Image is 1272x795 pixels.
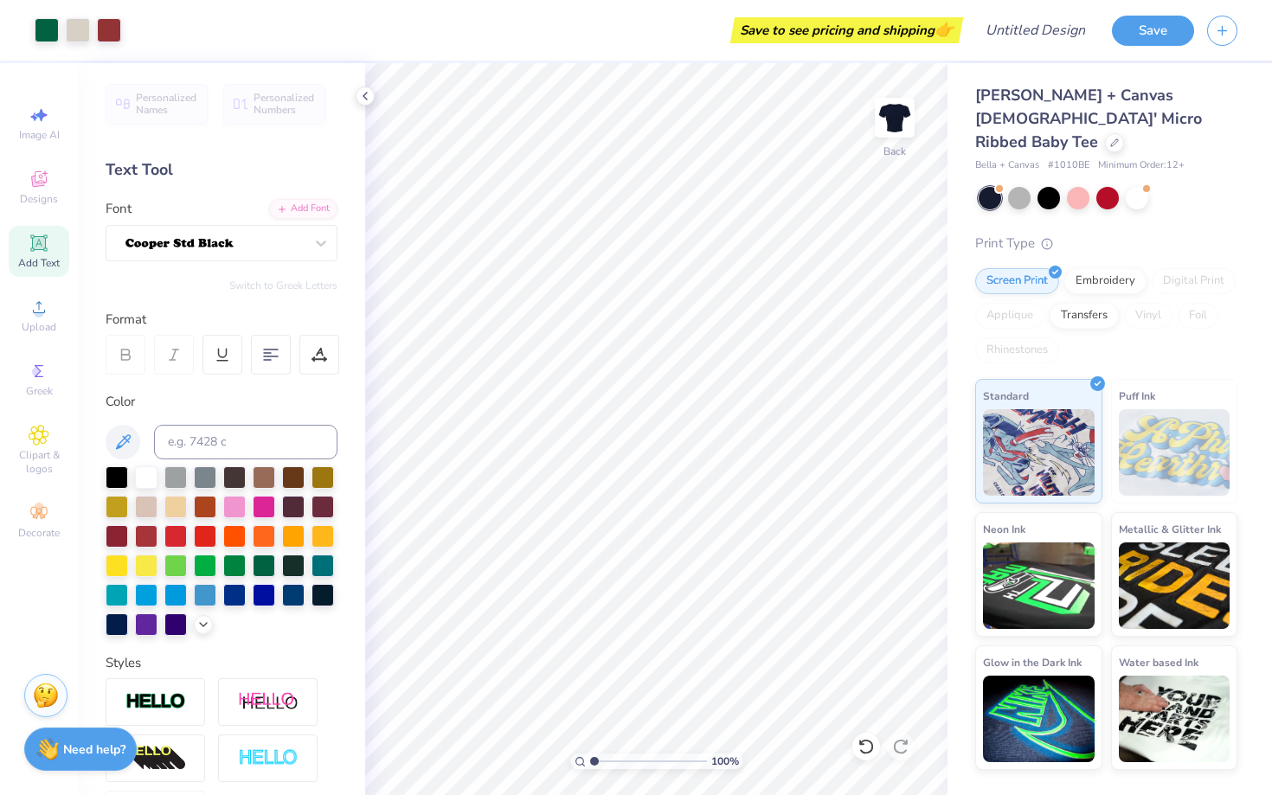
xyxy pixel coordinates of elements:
img: Negative Space [238,748,299,768]
button: Switch to Greek Letters [229,279,337,292]
img: Stroke [125,692,186,712]
span: Bella + Canvas [975,158,1039,173]
div: Screen Print [975,268,1059,294]
span: Minimum Order: 12 + [1098,158,1185,173]
span: Personalized Numbers [254,92,315,116]
span: Add Text [18,256,60,270]
button: Save [1112,16,1194,46]
span: Standard [983,387,1029,405]
span: 100 % [711,753,739,769]
span: 👉 [935,19,954,40]
img: Shadow [238,691,299,713]
label: Font [106,199,132,219]
span: Water based Ink [1119,653,1198,671]
img: Glow in the Dark Ink [983,676,1095,762]
div: Transfers [1050,303,1119,329]
strong: Need help? [63,741,125,758]
span: Clipart & logos [9,448,69,476]
span: Glow in the Dark Ink [983,653,1082,671]
div: Digital Print [1152,268,1236,294]
div: Text Tool [106,158,337,182]
span: Greek [26,384,53,398]
img: Back [877,100,912,135]
div: Print Type [975,234,1237,253]
div: Color [106,392,337,412]
span: Decorate [18,526,60,540]
div: Styles [106,653,337,673]
span: Neon Ink [983,520,1025,538]
div: Add Font [269,199,337,219]
span: # 1010BE [1048,158,1089,173]
span: Personalized Names [136,92,197,116]
div: Back [883,144,906,159]
div: Save to see pricing and shipping [735,17,959,43]
img: Water based Ink [1119,676,1230,762]
div: Format [106,310,339,330]
span: Puff Ink [1119,387,1155,405]
img: Standard [983,409,1095,496]
div: Rhinestones [975,337,1059,363]
img: Metallic & Glitter Ink [1119,542,1230,629]
input: e.g. 7428 c [154,425,337,459]
div: Foil [1178,303,1218,329]
img: Neon Ink [983,542,1095,629]
span: [PERSON_NAME] + Canvas [DEMOGRAPHIC_DATA]' Micro Ribbed Baby Tee [975,85,1202,152]
span: Upload [22,320,56,334]
input: Untitled Design [972,13,1099,48]
div: Embroidery [1064,268,1147,294]
span: Image AI [19,128,60,142]
div: Applique [975,303,1044,329]
img: Puff Ink [1119,409,1230,496]
img: 3d Illusion [125,745,186,773]
span: Designs [20,192,58,206]
span: Metallic & Glitter Ink [1119,520,1221,538]
div: Vinyl [1124,303,1172,329]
